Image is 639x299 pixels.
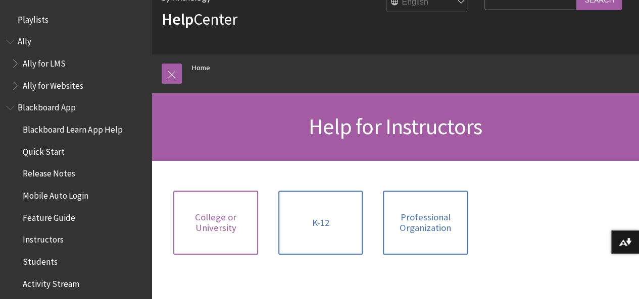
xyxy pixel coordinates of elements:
[162,9,237,29] a: HelpCenter
[309,112,482,140] span: Help for Instructors
[162,9,193,29] strong: Help
[312,217,329,228] span: K-12
[6,11,145,28] nav: Book outline for Playlists
[18,11,48,25] span: Playlists
[383,191,468,255] a: Professional Organization
[18,33,31,47] span: Ally
[389,212,462,233] span: Professional Organization
[173,191,258,255] a: College or University
[18,99,76,113] span: Blackboard App
[23,275,79,289] span: Activity Stream
[23,187,88,201] span: Mobile Auto Login
[278,191,363,255] a: K-12
[23,165,75,179] span: Release Notes
[6,33,145,94] nav: Book outline for Anthology Ally Help
[192,62,210,74] a: Home
[179,212,252,233] span: College or University
[23,121,122,135] span: Blackboard Learn App Help
[23,209,75,223] span: Feature Guide
[23,55,66,69] span: Ally for LMS
[23,143,65,157] span: Quick Start
[23,231,64,245] span: Instructors
[23,77,83,91] span: Ally for Websites
[23,253,58,267] span: Students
